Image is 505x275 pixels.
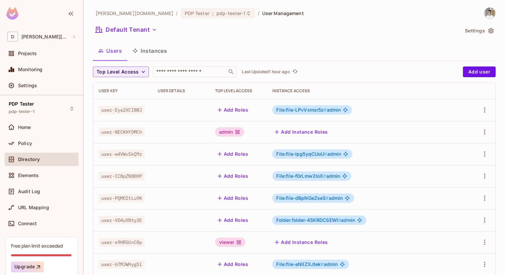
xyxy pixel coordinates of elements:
[215,88,262,94] div: Top Level Access
[276,151,327,157] span: File:file-ipg5yqCUoU
[18,67,43,72] span: Monitoring
[93,42,127,59] button: Users
[276,218,355,223] span: admin
[215,215,251,226] button: Add Roles
[215,259,251,270] button: Add Roles
[272,127,330,137] button: Add Instance Roles
[463,66,496,77] button: Add user
[21,34,69,39] span: Workspace: dan.permit.io
[242,69,290,75] p: Last Updated 1 hour ago
[276,107,327,113] span: File:file-LPvVxmsr5z
[18,221,37,226] span: Connect
[216,10,246,16] span: pdp-tester-1
[291,68,299,76] button: refresh
[18,125,31,130] span: Home
[99,150,145,158] span: user-w4VWvSkQ9z
[7,32,18,41] span: D
[276,217,341,223] span: Folder:folder-4SKRDCSEWl
[321,261,324,267] span: #
[9,109,34,114] span: pdp-tester-1
[324,151,327,157] span: #
[18,173,39,178] span: Elements
[93,24,160,35] button: Default Tenant
[176,10,178,16] li: /
[18,189,40,194] span: Audit Log
[276,151,341,157] span: admin
[99,238,145,247] span: user-s9HRSUnC0p
[11,262,44,272] button: Upgrade
[215,193,251,203] button: Add Roles
[18,141,32,146] span: Policy
[276,173,340,179] span: admin
[276,261,324,267] span: File:file-aNllZXJtek
[276,195,343,201] span: admin
[276,173,326,179] span: File:file-f0rLmw2IoX
[99,194,145,202] span: user-PQMOItLu9K
[99,216,145,225] span: user-VD4uXNty2E
[215,105,251,115] button: Add Roles
[292,68,298,75] span: refresh
[215,149,251,159] button: Add Roles
[93,66,149,77] button: Top Level Access
[338,217,341,223] span: #
[185,10,209,16] span: PDP Tester
[215,238,246,247] div: viewer
[323,173,326,179] span: #
[99,106,145,114] span: user-Eya2XCI8BJ
[272,237,330,248] button: Add Instance Roles
[18,157,40,162] span: Directory
[215,127,244,137] div: admin
[18,83,37,88] span: Settings
[11,243,63,249] div: Free plan limit exceeded
[272,88,465,94] div: Instance Access
[276,195,329,201] span: File:file-dBpNGeZseS
[276,262,338,267] span: admin
[6,7,18,20] img: SReyMgAAAABJRU5ErkJggg==
[18,205,49,210] span: URL Mapping
[262,10,304,16] span: User Management
[215,171,251,181] button: Add Roles
[258,10,260,16] li: /
[18,51,37,56] span: Projects
[97,68,139,76] span: Top Level Access
[462,25,496,36] button: Settings
[326,195,329,201] span: #
[99,128,145,136] span: user-NECKHYDMCh
[158,88,204,94] div: User Details
[127,42,172,59] button: Instances
[96,10,173,16] span: the active workspace
[276,107,341,113] span: admin
[290,68,299,76] span: Click to refresh data
[484,8,495,19] img: Omer Zuarets
[99,88,147,94] div: User Key
[212,11,214,16] span: :
[324,107,327,113] span: #
[99,260,145,269] span: user-b7MJWHygSl
[9,101,34,107] span: PDP Tester
[99,172,145,180] span: user-CC8pZN80XP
